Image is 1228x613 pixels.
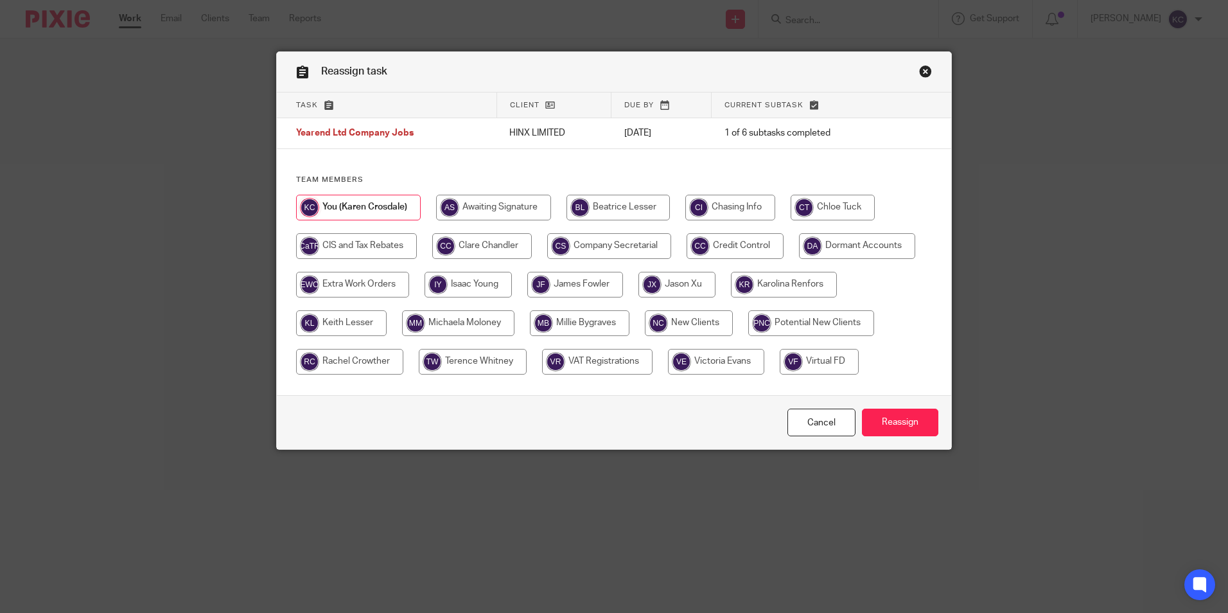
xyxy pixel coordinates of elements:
a: Close this dialog window [919,65,932,82]
span: Client [510,102,539,109]
p: [DATE] [624,127,699,139]
span: Due by [624,102,654,109]
input: Reassign [862,409,938,436]
a: Close this dialog window [787,409,855,436]
h4: Team members [296,175,932,185]
span: Task [296,102,318,109]
span: Yearend Ltd Company Jobs [296,129,414,138]
td: 1 of 6 subtasks completed [712,118,897,149]
span: Current subtask [724,102,803,109]
p: HINX LIMITED [509,127,599,139]
span: Reassign task [321,66,387,76]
